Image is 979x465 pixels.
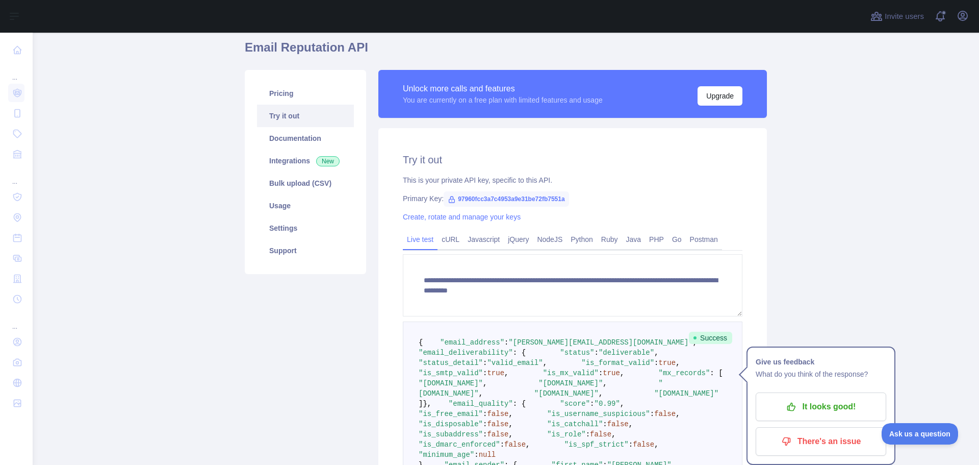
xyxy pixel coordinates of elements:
span: false [607,420,629,428]
span: , [526,440,530,449]
button: It looks good! [756,393,886,421]
span: , [620,400,624,408]
span: : [483,410,487,418]
span: "is_spf_strict" [564,440,629,449]
button: There's an issue [756,427,886,456]
p: It looks good! [763,398,879,415]
a: Javascript [463,231,504,248]
span: "is_format_valid" [581,359,654,367]
button: Upgrade [698,86,742,106]
span: "status" [560,349,594,357]
span: : [504,338,508,347]
a: Python [566,231,597,248]
a: Create, rotate and manage your keys [403,213,521,221]
a: Documentation [257,127,354,150]
span: : { [513,400,526,408]
a: Bulk upload (CSV) [257,172,354,194]
span: "is_dmarc_enforced" [419,440,500,449]
div: You are currently on a free plan with limited features and usage [403,95,603,105]
a: Ruby [597,231,622,248]
span: , [654,440,658,449]
span: : { [513,349,526,357]
span: , [599,389,603,398]
h2: Try it out [403,153,742,167]
span: "is_disposable" [419,420,483,428]
span: : [599,369,603,377]
span: false [487,410,508,418]
span: "0.99" [595,400,620,408]
span: , [508,410,512,418]
span: Invite users [885,11,924,22]
span: ] [419,400,423,408]
a: jQuery [504,231,533,248]
span: : [629,440,633,449]
a: Settings [257,217,354,239]
span: : [483,359,487,367]
a: Pricing [257,82,354,105]
a: Usage [257,194,354,217]
span: 97960fcc3a7c4953a9e31be72fb7551a [444,191,569,207]
div: This is your private API key, specific to this API. [403,175,742,185]
span: : [654,359,658,367]
span: "email_deliverability" [419,349,513,357]
span: true [487,369,504,377]
div: ... [8,61,24,82]
span: : [483,430,487,438]
span: : [500,440,504,449]
span: New [316,156,340,166]
span: "[DOMAIN_NAME]" [654,389,718,398]
a: Support [257,239,354,262]
iframe: Toggle Customer Support [882,423,959,445]
span: "valid_email" [487,359,543,367]
a: Integrations New [257,150,354,172]
span: , [654,349,658,357]
span: : [650,410,654,418]
span: , [543,359,547,367]
span: true [603,369,620,377]
span: "deliverable" [599,349,654,357]
span: "mx_records" [659,369,710,377]
div: Unlock more calls and features [403,83,603,95]
span: "is_username_suspicious" [547,410,650,418]
a: Postman [686,231,722,248]
span: : [586,430,590,438]
span: { [419,338,423,347]
span: false [633,440,654,449]
span: "score" [560,400,590,408]
a: Java [622,231,646,248]
span: "email_address" [440,338,504,347]
span: "is_role" [547,430,586,438]
h1: Email Reputation API [245,39,767,64]
span: , [611,430,615,438]
span: : [603,420,607,428]
span: "email_quality" [449,400,513,408]
span: , [676,359,680,367]
button: Invite users [868,8,926,25]
span: : [590,400,594,408]
span: "[DOMAIN_NAME]" [419,379,483,387]
span: , [620,369,624,377]
div: Primary Key: [403,193,742,204]
span: "is_free_email" [419,410,483,418]
div: ... [8,165,24,186]
span: "is_catchall" [547,420,603,428]
span: true [659,359,676,367]
span: null [479,451,496,459]
span: "is_subaddress" [419,430,483,438]
div: ... [8,310,24,331]
a: Try it out [257,105,354,127]
span: "minimum_age" [419,451,474,459]
p: What do you think of the response? [756,368,886,380]
span: false [487,430,508,438]
span: "is_mx_valid" [543,369,599,377]
span: , [504,369,508,377]
a: Go [668,231,686,248]
span: , [629,420,633,428]
span: "[PERSON_NAME][EMAIL_ADDRESS][DOMAIN_NAME]" [508,338,692,347]
a: cURL [437,231,463,248]
span: "[DOMAIN_NAME]" [534,389,599,398]
p: There's an issue [763,433,879,450]
span: : [483,420,487,428]
span: , [603,379,607,387]
a: NodeJS [533,231,566,248]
